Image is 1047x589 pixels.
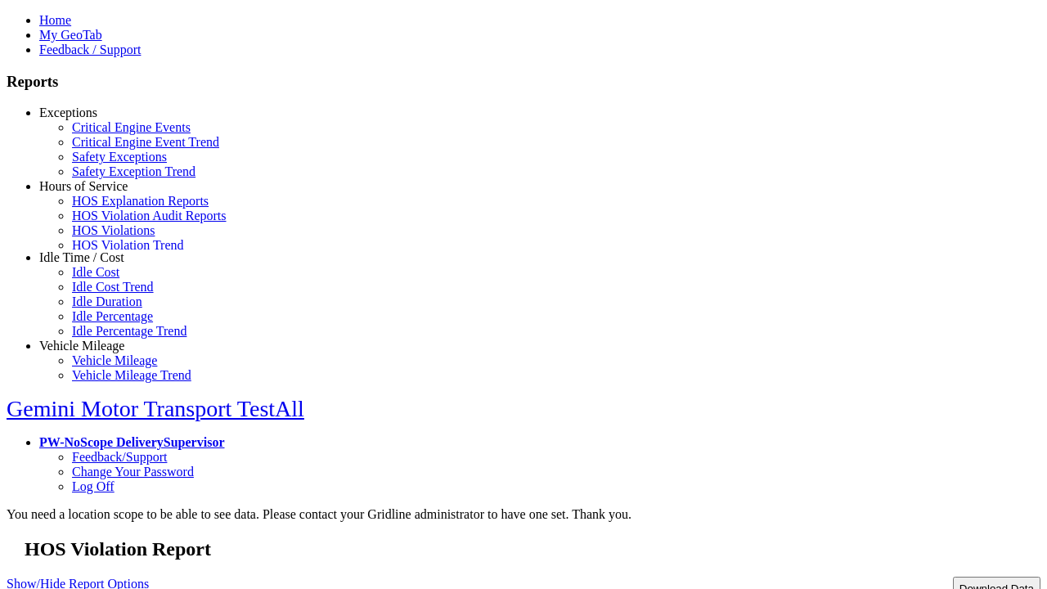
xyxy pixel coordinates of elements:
[39,28,102,42] a: My GeoTab
[72,120,191,134] a: Critical Engine Events
[72,135,219,149] a: Critical Engine Event Trend
[72,164,195,178] a: Safety Exception Trend
[39,13,71,27] a: Home
[39,179,128,193] a: Hours of Service
[39,435,224,449] a: PW-NoScope DeliverySupervisor
[39,339,124,353] a: Vehicle Mileage
[72,194,209,208] a: HOS Explanation Reports
[72,353,157,367] a: Vehicle Mileage
[25,538,1040,560] h2: HOS Violation Report
[7,396,304,421] a: Gemini Motor Transport TestAll
[72,324,186,338] a: Idle Percentage Trend
[72,265,119,279] a: Idle Cost
[7,507,1040,522] div: You need a location scope to be able to see data. Please contact your Gridline administrator to h...
[72,368,191,382] a: Vehicle Mileage Trend
[72,479,115,493] a: Log Off
[72,465,194,479] a: Change Your Password
[72,223,155,237] a: HOS Violations
[72,238,184,252] a: HOS Violation Trend
[39,250,124,264] a: Idle Time / Cost
[72,450,167,464] a: Feedback/Support
[72,209,227,223] a: HOS Violation Audit Reports
[72,150,167,164] a: Safety Exceptions
[72,280,154,294] a: Idle Cost Trend
[39,106,97,119] a: Exceptions
[7,73,1040,91] h3: Reports
[72,294,142,308] a: Idle Duration
[72,309,153,323] a: Idle Percentage
[39,43,141,56] a: Feedback / Support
